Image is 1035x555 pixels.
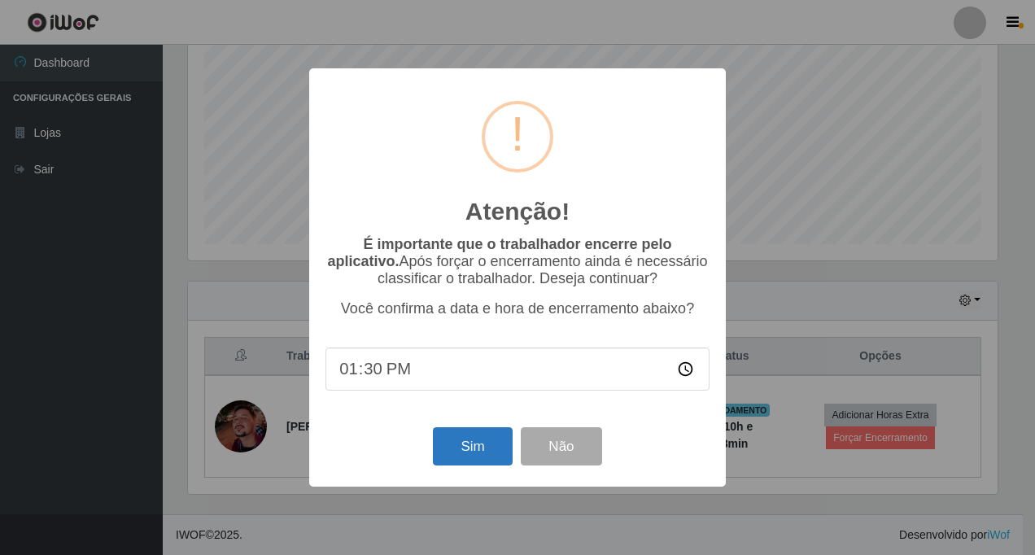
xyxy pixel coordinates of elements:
b: É importante que o trabalhador encerre pelo aplicativo. [327,236,671,269]
p: Após forçar o encerramento ainda é necessário classificar o trabalhador. Deseja continuar? [325,236,710,287]
p: Você confirma a data e hora de encerramento abaixo? [325,300,710,317]
button: Sim [433,427,512,465]
button: Não [521,427,601,465]
h2: Atenção! [465,197,570,226]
